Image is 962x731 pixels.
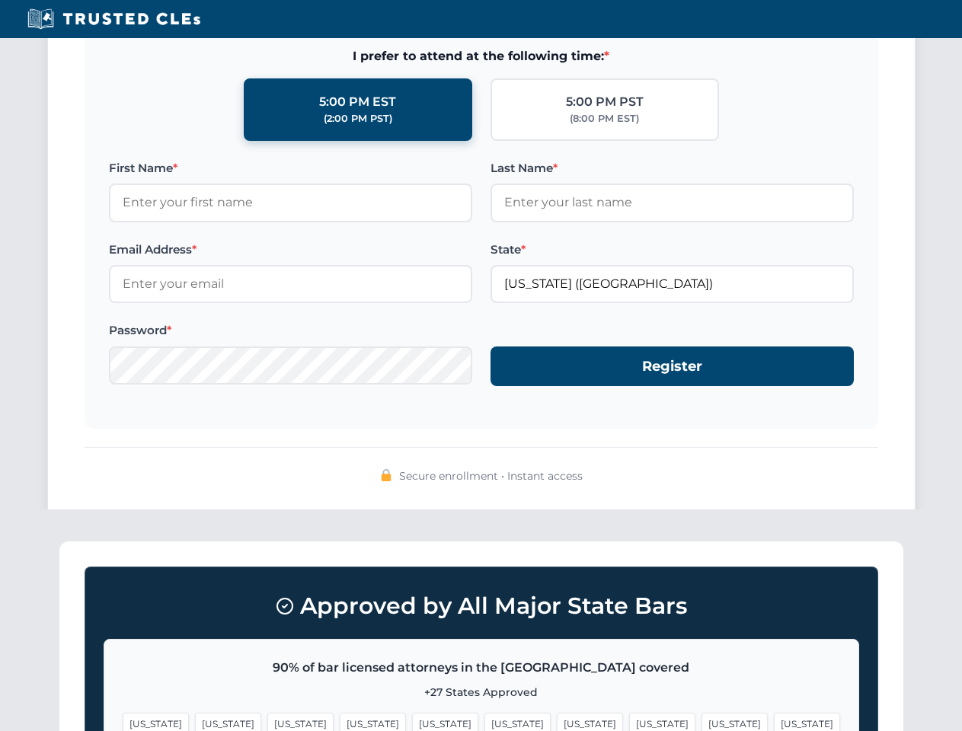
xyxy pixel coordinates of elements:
[491,265,854,303] input: Arizona (AZ)
[566,92,644,112] div: 5:00 PM PST
[380,469,392,481] img: 🔒
[104,586,859,627] h3: Approved by All Major State Bars
[491,159,854,177] label: Last Name
[324,111,392,126] div: (2:00 PM PST)
[123,658,840,678] p: 90% of bar licensed attorneys in the [GEOGRAPHIC_DATA] covered
[123,684,840,701] p: +27 States Approved
[109,265,472,303] input: Enter your email
[109,46,854,66] span: I prefer to attend at the following time:
[109,321,472,340] label: Password
[491,346,854,387] button: Register
[109,159,472,177] label: First Name
[491,184,854,222] input: Enter your last name
[23,8,205,30] img: Trusted CLEs
[319,92,396,112] div: 5:00 PM EST
[109,241,472,259] label: Email Address
[491,241,854,259] label: State
[399,468,583,484] span: Secure enrollment • Instant access
[109,184,472,222] input: Enter your first name
[570,111,639,126] div: (8:00 PM EST)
